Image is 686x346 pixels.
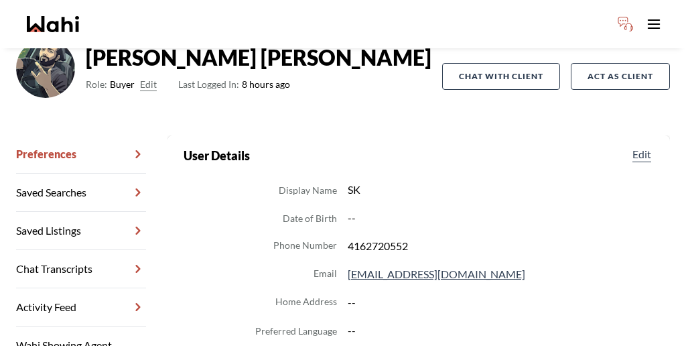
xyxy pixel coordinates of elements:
dd: -- [348,322,654,339]
dt: Home Address [275,294,337,311]
dd: -- [348,294,654,311]
span: Role: [86,76,107,93]
dt: Preferred Language [255,323,337,339]
a: Chat Transcripts [16,250,146,288]
dd: [EMAIL_ADDRESS][DOMAIN_NAME] [348,266,654,283]
dt: Display Name [279,182,337,198]
dd: -- [348,209,654,227]
span: Buyer [110,76,135,93]
strong: [PERSON_NAME] [PERSON_NAME] [86,44,431,71]
a: Saved Listings [16,212,146,250]
dt: Email [314,266,337,283]
a: Preferences [16,135,146,174]
dd: 4162720552 [348,237,654,255]
a: Activity Feed [16,288,146,327]
a: Wahi homepage [27,16,79,32]
button: Edit [140,76,157,93]
dt: Phone Number [273,237,337,255]
button: Toggle open navigation menu [640,11,667,38]
h2: User Details [184,146,250,165]
span: Last Logged In: [178,78,239,90]
button: Edit [630,146,654,162]
span: 8 hours ago [178,76,290,93]
dt: Date of Birth [283,211,337,227]
dd: SK [348,181,654,198]
button: Chat with client [442,63,560,90]
a: Saved Searches [16,174,146,212]
img: ACg8ocJUwZSJs2nZoXCUPYU9XcDt4nHSUpjGK8Awk9Wy0-NHuT6lMBsTWg=s96-c [16,39,75,98]
button: Act as Client [571,63,670,90]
